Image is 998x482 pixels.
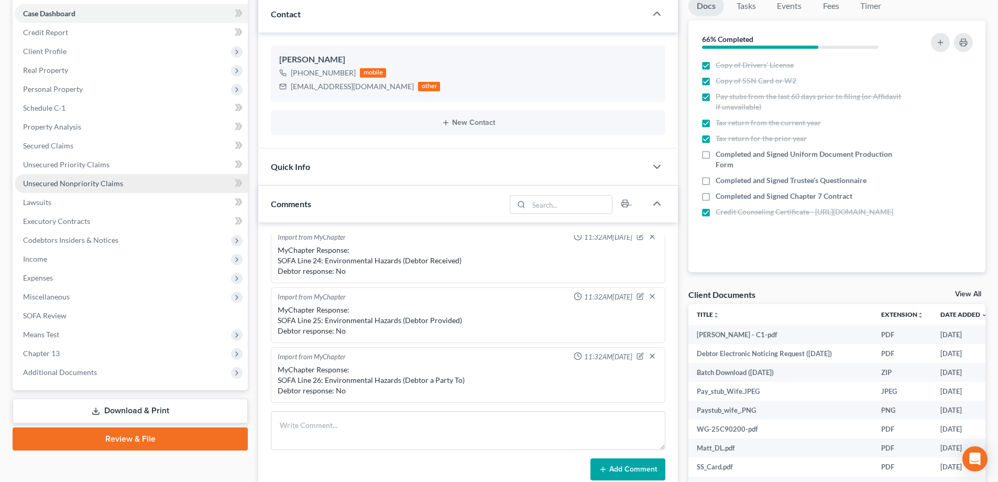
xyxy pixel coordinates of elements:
div: Open Intercom Messenger [962,446,988,472]
td: Matt_DL.pdf [688,438,873,457]
strong: 66% Completed [702,35,753,44]
span: Personal Property [23,84,83,93]
a: Lawsuits [15,193,248,212]
td: PDF [873,344,932,363]
td: [DATE] [932,457,996,476]
span: Quick Info [271,162,310,172]
div: other [418,82,440,91]
span: Completed and Signed Uniform Document Production Form [716,149,902,170]
a: Case Dashboard [15,4,248,23]
span: Client Profile [23,47,67,56]
span: Case Dashboard [23,9,75,18]
a: Property Analysis [15,117,248,136]
span: Schedule C-1 [23,103,65,112]
a: Extensionunfold_more [881,310,924,318]
span: Credit Report [23,28,68,37]
div: [PHONE_NUMBER] [291,68,356,78]
a: View All [955,291,981,298]
span: SOFA Review [23,311,67,320]
td: JPEG [873,382,932,401]
td: SS_Card.pdf [688,457,873,476]
td: [DATE] [932,363,996,382]
div: Import from MyChapter [278,292,346,303]
td: [DATE] [932,382,996,401]
div: [PERSON_NAME] [279,53,657,66]
span: Miscellaneous [23,292,70,301]
a: Credit Report [15,23,248,42]
span: Codebtors Insiders & Notices [23,235,118,244]
div: MyChapter Response: SOFA Line 24: Environmental Hazards (Debtor Received) Debtor response: No [278,245,659,276]
a: SOFA Review [15,306,248,325]
span: Real Property [23,66,68,74]
button: Add Comment [590,458,665,480]
td: ZIP [873,363,932,382]
td: [DATE] [932,325,996,344]
i: unfold_more [917,312,924,318]
a: Review & File [13,427,248,451]
span: 11:32AM[DATE] [584,352,632,362]
td: [DATE] [932,344,996,363]
span: Executory Contracts [23,217,90,226]
td: WG-25C90200-pdf [688,420,873,438]
a: Unsecured Priority Claims [15,155,248,174]
td: [DATE] [932,401,996,420]
div: MyChapter Response: SOFA Line 26: Environmental Hazards (Debtor a Party To) Debtor response: No [278,365,659,396]
td: PDF [873,438,932,457]
td: [DATE] [932,438,996,457]
td: Batch Download ([DATE]) [688,363,873,382]
span: Contact [271,9,301,19]
td: PDF [873,420,932,438]
a: Titleunfold_more [697,310,719,318]
td: PNG [873,401,932,420]
i: unfold_more [713,312,719,318]
span: Lawsuits [23,198,51,207]
span: Unsecured Nonpriority Claims [23,179,123,188]
div: MyChapter Response: SOFA Line 25: Environmental Hazards (Debtor Provided) Debtor response: No [278,305,659,336]
span: Credit Counseling Certificate - [URL][DOMAIN_NAME] [716,207,893,217]
a: Secured Claims [15,136,248,155]
div: Import from MyChapter [278,352,346,362]
div: mobile [360,68,386,78]
i: expand_more [981,312,988,318]
td: Debtor Electronic Noticing Request ([DATE]) [688,344,873,363]
div: Client Documents [688,289,755,300]
span: Expenses [23,273,53,282]
div: [EMAIL_ADDRESS][DOMAIN_NAME] [291,81,414,92]
span: Pay stubs from the last 60 days prior to filing (or Affidavit if unavailable) [716,91,902,112]
a: Executory Contracts [15,212,248,231]
td: [DATE] [932,420,996,438]
span: Completed and Signed Chapter 7 Contract [716,191,852,201]
span: Comments [271,199,311,209]
span: 11:32AM[DATE] [584,292,632,302]
span: Income [23,254,47,263]
td: PDF [873,457,932,476]
a: Download & Print [13,399,248,423]
td: PDF [873,325,932,344]
span: Tax return from the current year [716,117,821,128]
a: Unsecured Nonpriority Claims [15,174,248,193]
span: Copy of Drivers’ License [716,60,794,70]
input: Search... [529,196,612,213]
span: Means Test [23,330,59,339]
span: Chapter 13 [23,349,60,358]
span: Secured Claims [23,141,73,150]
span: Tax return for the prior year [716,133,807,144]
span: Additional Documents [23,368,97,377]
span: Copy of SSN Card or W2 [716,76,796,86]
span: Property Analysis [23,122,81,131]
td: Paystub_wife_.PNG [688,401,873,420]
div: Import from MyChapter [278,232,346,243]
td: [PERSON_NAME] - C1-pdf [688,325,873,344]
td: Pay_stub_Wife.JPEG [688,382,873,401]
span: Unsecured Priority Claims [23,160,109,169]
a: Date Added expand_more [940,310,988,318]
span: Completed and Signed Trustee’s Questionnaire [716,175,867,186]
a: Schedule C-1 [15,99,248,117]
button: New Contact [279,119,657,127]
span: 11:32AM[DATE] [584,232,632,242]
